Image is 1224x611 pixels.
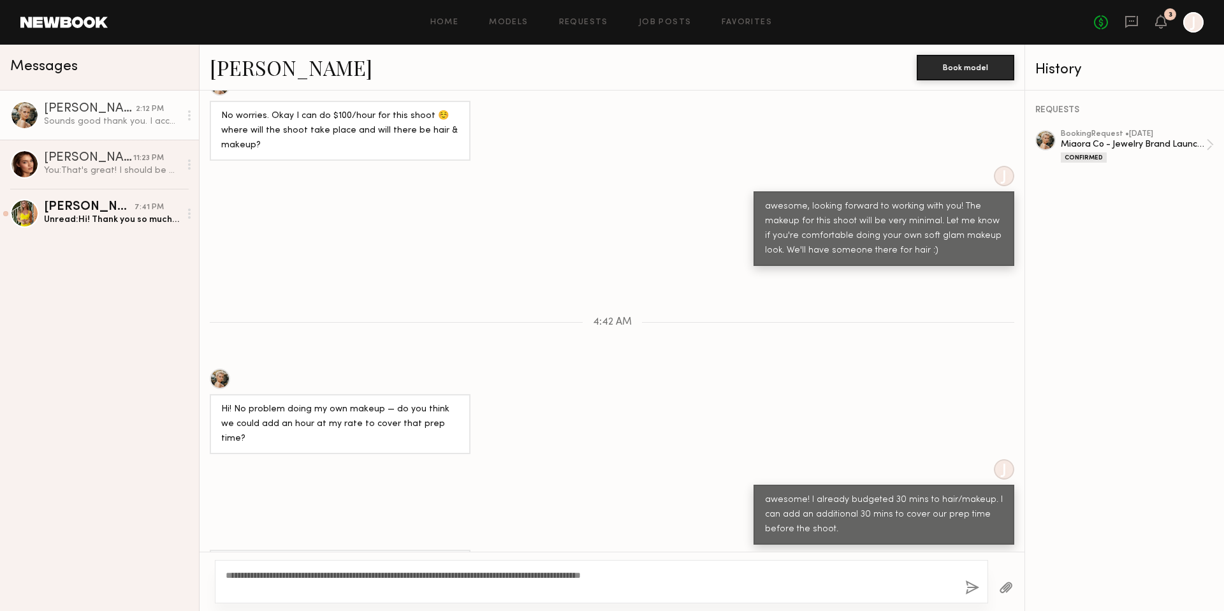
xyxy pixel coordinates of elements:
div: 7:41 PM [135,202,164,214]
div: REQUESTS [1035,106,1214,115]
span: Messages [10,59,78,74]
div: History [1035,63,1214,77]
a: Book model [917,61,1014,72]
a: Favorites [722,18,772,27]
div: awesome! I already budgeted 30 mins to hair/makeup. I can add an additional 30 mins to cover our ... [765,493,1003,537]
div: [PERSON_NAME] [44,103,136,115]
a: Home [430,18,459,27]
div: 2:12 PM [136,103,164,115]
div: You: That's great! I should be able to send you the call sheet before the weekend. Looking forwar... [44,165,180,177]
div: [PERSON_NAME] [44,201,135,214]
div: No worries. Okay I can do $100/hour for this shoot ☺️ where will the shoot take place and will th... [221,109,459,153]
div: Miaora Co - Jewelry Brand Launch Shoot [1061,138,1206,151]
span: 4:42 AM [593,317,632,328]
a: Requests [559,18,608,27]
a: bookingRequest •[DATE]Miaora Co - Jewelry Brand Launch ShootConfirmed [1061,130,1214,163]
button: Book model [917,55,1014,80]
a: Job Posts [639,18,692,27]
div: Sounds good thank you. I accepted the updated booking :) if you could send makeup inspo, that wou... [44,115,180,128]
div: awesome, looking forward to working with you! The makeup for this shoot will be very minimal. Let... [765,200,1003,258]
div: Hi! No problem doing my own makeup — do you think we could add an hour at my rate to cover that p... [221,402,459,446]
div: 11:23 PM [133,152,164,165]
a: [PERSON_NAME] [210,54,372,81]
div: Unread: Hi! Thank you so much for reaching out! I’m very interested in working with you, but I’m ... [44,214,180,226]
a: Models [489,18,528,27]
div: 3 [1169,11,1172,18]
div: [PERSON_NAME] [44,152,133,165]
div: Confirmed [1061,152,1107,163]
div: booking Request • [DATE] [1061,130,1206,138]
a: J [1183,12,1204,33]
